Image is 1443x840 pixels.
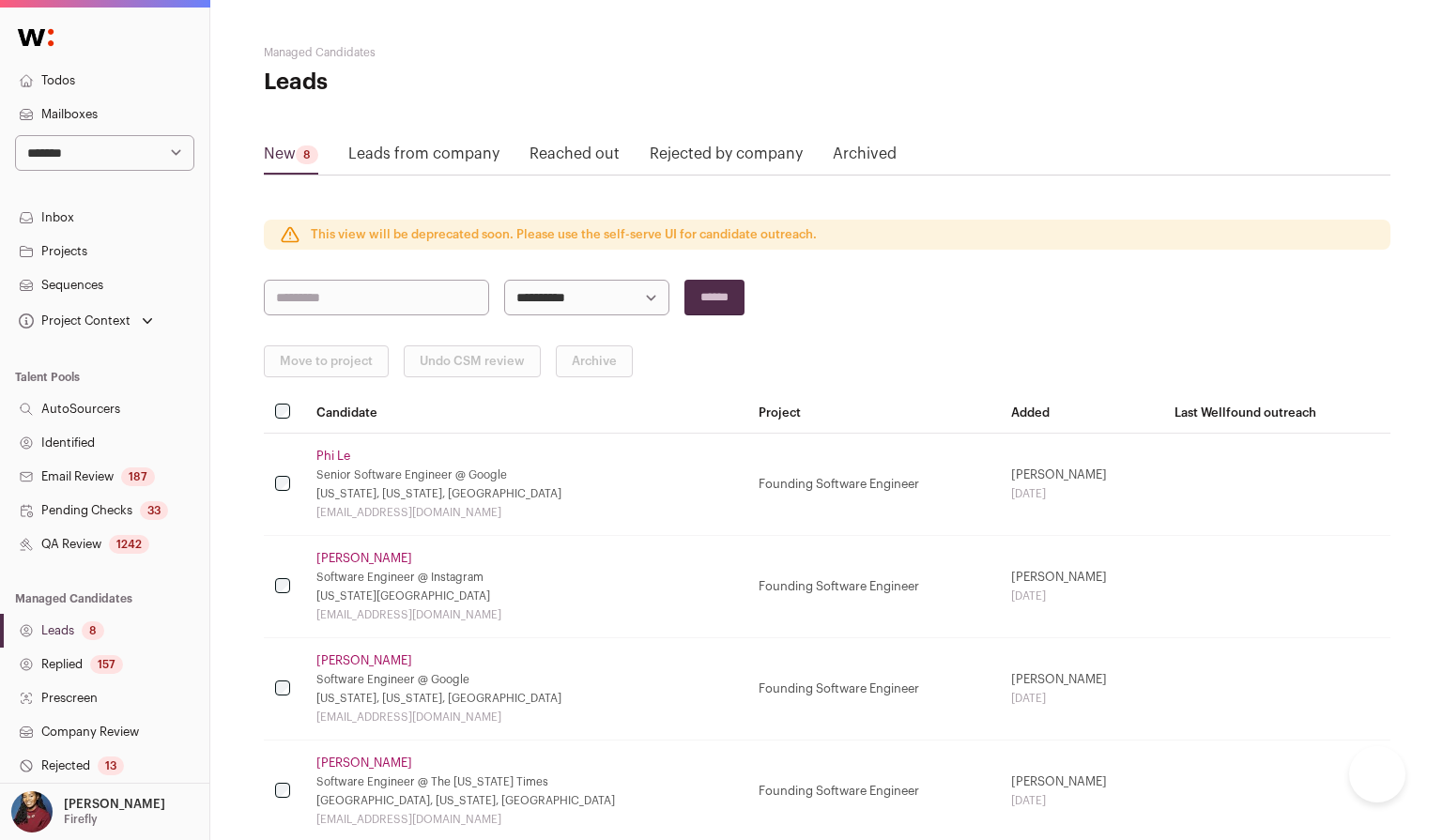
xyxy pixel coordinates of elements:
[1011,588,1152,603] div: [DATE]
[11,791,53,832] img: 10010497-medium_jpg
[140,501,168,520] div: 33
[15,308,157,334] button: Open dropdown
[264,45,639,60] h2: Managed Candidates
[98,756,124,775] div: 13
[530,143,620,173] a: Reached out
[121,467,155,486] div: 187
[1011,486,1152,501] div: [DATE]
[82,621,104,640] div: 8
[1349,746,1405,802] iframe: Help Scout Beacon - Open
[1000,392,1163,434] th: Added
[316,774,737,789] div: Software Engineer @ The [US_STATE] Times
[1000,536,1163,638] td: [PERSON_NAME]
[747,434,1000,536] td: Founding Software Engineer
[1163,392,1389,434] th: Last Wellfound outreach
[747,392,1000,434] th: Project
[64,812,98,827] p: Firefly
[296,145,318,164] div: 8
[316,467,737,482] div: Senior Software Engineer @ Google
[90,655,123,674] div: 157
[747,638,1000,741] td: Founding Software Engineer
[264,143,318,173] a: New
[1011,793,1152,808] div: [DATE]
[650,143,803,173] a: Rejected by company
[316,691,737,706] div: [US_STATE], [US_STATE], [GEOGRAPHIC_DATA]
[1011,691,1152,706] div: [DATE]
[264,68,639,98] h1: Leads
[348,143,499,173] a: Leads from company
[316,570,737,585] div: Software Engineer @ Instagram
[1000,434,1163,536] td: [PERSON_NAME]
[64,797,165,812] p: [PERSON_NAME]
[316,486,737,501] div: [US_STATE], [US_STATE], [GEOGRAPHIC_DATA]
[316,588,737,603] div: [US_STATE][GEOGRAPHIC_DATA]
[747,536,1000,638] td: Founding Software Engineer
[311,227,817,242] p: This view will be deprecated soon. Please use the self-serve UI for candidate outreach.
[833,143,897,173] a: Archived
[316,551,412,566] a: [PERSON_NAME]
[316,710,737,725] div: [EMAIL_ADDRESS][DOMAIN_NAME]
[316,449,350,464] a: Phi Le
[316,653,412,668] a: [PERSON_NAME]
[316,793,737,808] div: [GEOGRAPHIC_DATA], [US_STATE], [GEOGRAPHIC_DATA]
[1000,638,1163,741] td: [PERSON_NAME]
[316,756,412,771] a: [PERSON_NAME]
[316,672,737,687] div: Software Engineer @ Google
[316,812,737,827] div: [EMAIL_ADDRESS][DOMAIN_NAME]
[15,313,130,328] div: Project Context
[109,535,149,554] div: 1242
[305,392,748,434] th: Candidate
[316,505,737,520] div: [EMAIL_ADDRESS][DOMAIN_NAME]
[316,607,737,622] div: [EMAIL_ADDRESS][DOMAIN_NAME]
[8,791,169,832] button: Open dropdown
[8,19,64,56] img: Wellfound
